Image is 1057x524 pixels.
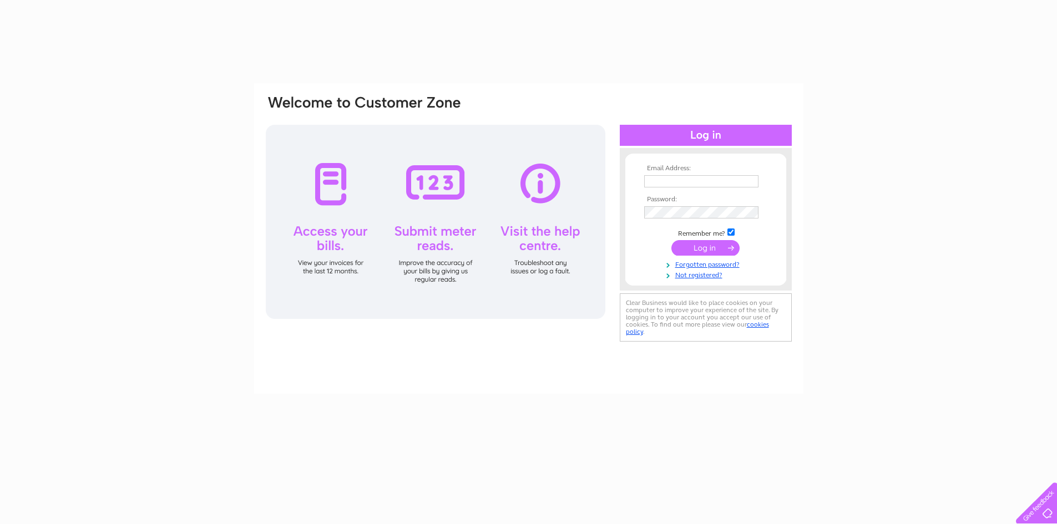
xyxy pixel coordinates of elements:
[641,165,770,172] th: Email Address:
[671,240,740,256] input: Submit
[641,227,770,238] td: Remember me?
[644,258,770,269] a: Forgotten password?
[644,269,770,279] a: Not registered?
[641,196,770,204] th: Password:
[626,320,769,335] a: cookies policy
[620,293,792,342] div: Clear Business would like to place cookies on your computer to improve your experience of the sit...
